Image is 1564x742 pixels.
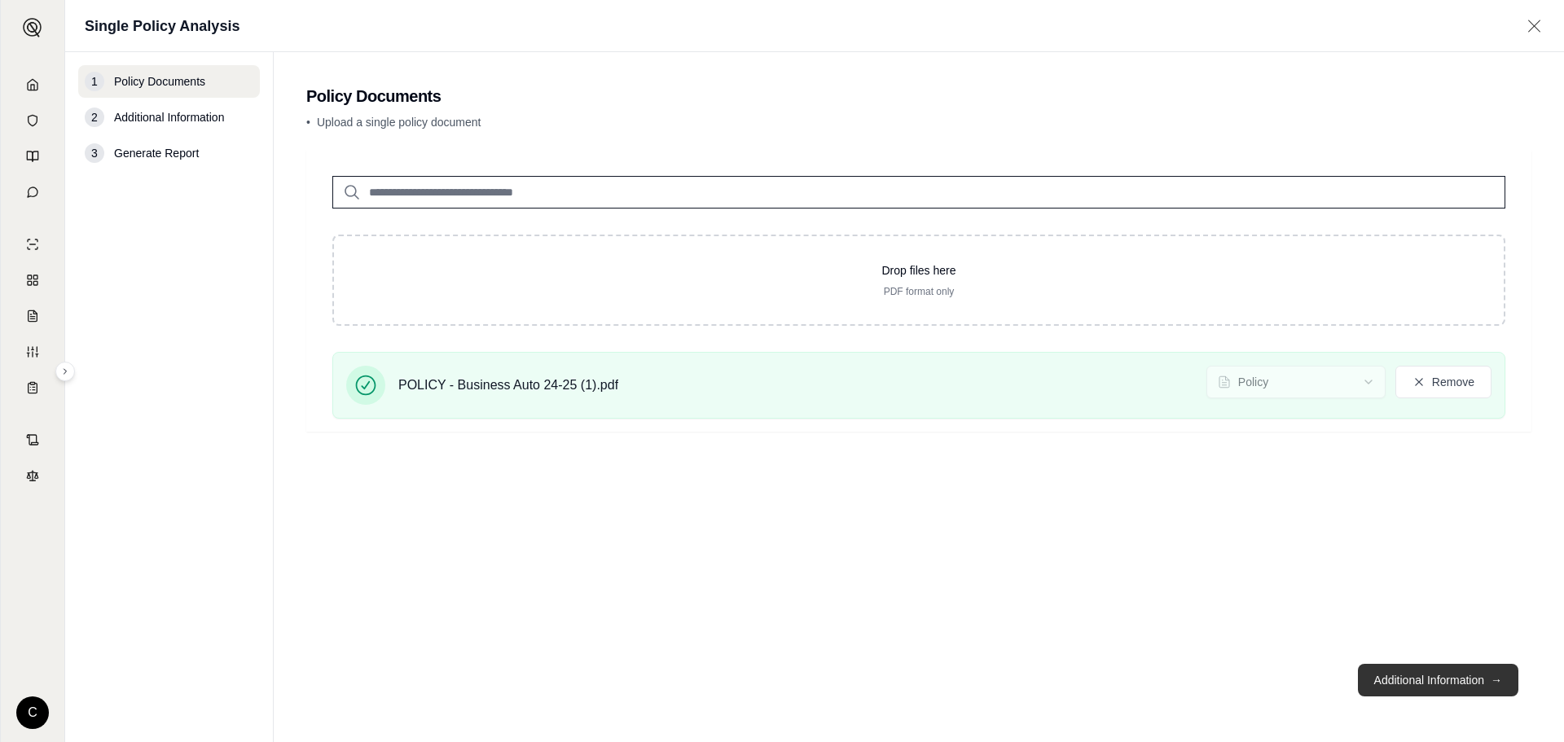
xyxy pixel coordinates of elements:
span: Upload a single policy document [317,116,481,129]
button: Expand sidebar [55,362,75,381]
h2: Policy Documents [306,85,1531,108]
button: Remove [1395,366,1492,398]
a: Single Policy [11,228,55,261]
p: PDF format only [360,285,1478,298]
a: Claim Coverage [11,300,55,332]
img: Expand sidebar [23,18,42,37]
a: Home [11,68,55,101]
h1: Single Policy Analysis [85,15,239,37]
div: 3 [85,143,104,163]
span: Policy Documents [114,73,205,90]
a: Documents Vault [11,104,55,137]
p: Drop files here [360,262,1478,279]
span: POLICY - Business Auto 24-25 (1).pdf [398,375,618,395]
a: Prompt Library [11,140,55,173]
div: 2 [85,108,104,127]
a: Custom Report [11,336,55,368]
div: C [16,696,49,729]
span: Additional Information [114,109,224,125]
span: Generate Report [114,145,199,161]
span: • [306,116,310,129]
span: → [1491,672,1502,688]
a: Legal Search Engine [11,459,55,492]
button: Additional Information→ [1358,664,1518,696]
a: Coverage Table [11,371,55,404]
a: Chat [11,176,55,209]
a: Policy Comparisons [11,264,55,296]
a: Contract Analysis [11,424,55,456]
button: Expand sidebar [16,11,49,44]
div: 1 [85,72,104,91]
